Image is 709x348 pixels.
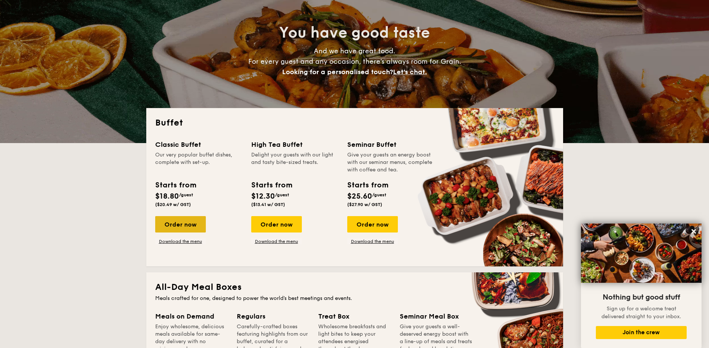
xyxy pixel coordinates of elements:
div: Seminar Meal Box [400,311,472,322]
span: $12.30 [251,192,275,201]
span: /guest [275,192,289,197]
span: Let's chat. [393,68,427,76]
span: Sign up for a welcome treat delivered straight to your inbox. [601,306,681,320]
div: Regulars [237,311,309,322]
span: $18.80 [155,192,179,201]
span: You have good taste [279,24,430,42]
div: Meals crafted for one, designed to power the world's best meetings and events. [155,295,554,302]
a: Download the menu [347,238,398,244]
div: Meals on Demand [155,311,228,322]
div: Seminar Buffet [347,139,434,150]
button: Close [688,225,700,237]
div: Classic Buffet [155,139,242,150]
div: Treat Box [318,311,391,322]
span: ($27.90 w/ GST) [347,202,382,207]
span: $25.60 [347,192,372,201]
div: Starts from [347,180,388,191]
span: And we have great food. For every guest and any occasion, there’s always room for Grain. [248,47,461,76]
span: Nothing but good stuff [603,293,680,302]
div: Give your guests an energy boost with our seminar menus, complete with coffee and tea. [347,151,434,174]
span: /guest [372,192,386,197]
a: Download the menu [251,238,302,244]
div: Order now [347,216,398,232]
a: Download the menu [155,238,206,244]
div: Order now [251,216,302,232]
h2: Buffet [155,117,554,129]
img: DSC07876-Edit02-Large.jpeg [581,224,702,283]
button: Join the crew [596,326,687,339]
span: ($20.49 w/ GST) [155,202,191,207]
div: Starts from [155,180,196,191]
div: Order now [155,216,206,232]
div: Delight your guests with our light and tasty bite-sized treats. [251,151,338,174]
div: High Tea Buffet [251,139,338,150]
span: ($13.41 w/ GST) [251,202,285,207]
span: Looking for a personalised touch? [282,68,393,76]
div: Starts from [251,180,292,191]
span: /guest [179,192,193,197]
div: Our very popular buffet dishes, complete with set-up. [155,151,242,174]
h2: All-Day Meal Boxes [155,281,554,293]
